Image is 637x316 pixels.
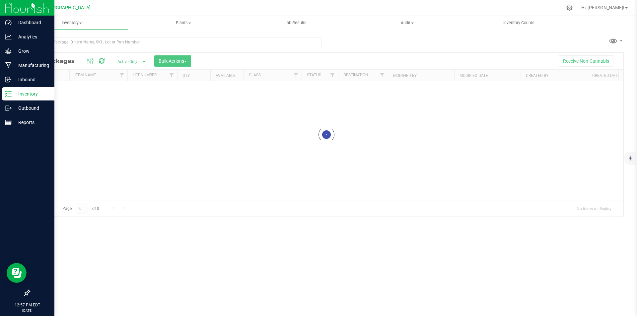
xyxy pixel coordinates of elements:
a: Audit [351,16,463,30]
p: Outbound [12,104,51,112]
inline-svg: Manufacturing [5,62,12,69]
inline-svg: Grow [5,48,12,54]
span: Lab Results [275,20,316,26]
span: [GEOGRAPHIC_DATA] [45,5,91,11]
div: Manage settings [565,5,574,11]
span: Inventory Counts [494,20,543,26]
inline-svg: Inventory [5,91,12,97]
p: Inbound [12,76,51,84]
p: Grow [12,47,51,55]
span: Audit [352,20,463,26]
span: Hi, [PERSON_NAME]! [581,5,624,10]
a: Lab Results [240,16,351,30]
iframe: Resource center [7,263,27,283]
span: Inventory [16,20,128,26]
a: Inventory [16,16,128,30]
p: Reports [12,118,51,126]
a: Inventory Counts [463,16,575,30]
input: Search Package ID, Item Name, SKU, Lot or Part Number... [29,37,321,47]
inline-svg: Outbound [5,105,12,111]
inline-svg: Reports [5,119,12,126]
a: Plants [128,16,240,30]
p: Inventory [12,90,51,98]
span: Plants [128,20,239,26]
p: Manufacturing [12,61,51,69]
inline-svg: Dashboard [5,19,12,26]
p: Dashboard [12,19,51,27]
p: Analytics [12,33,51,41]
p: [DATE] [3,308,51,313]
inline-svg: Analytics [5,33,12,40]
inline-svg: Inbound [5,76,12,83]
p: 12:57 PM EDT [3,302,51,308]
